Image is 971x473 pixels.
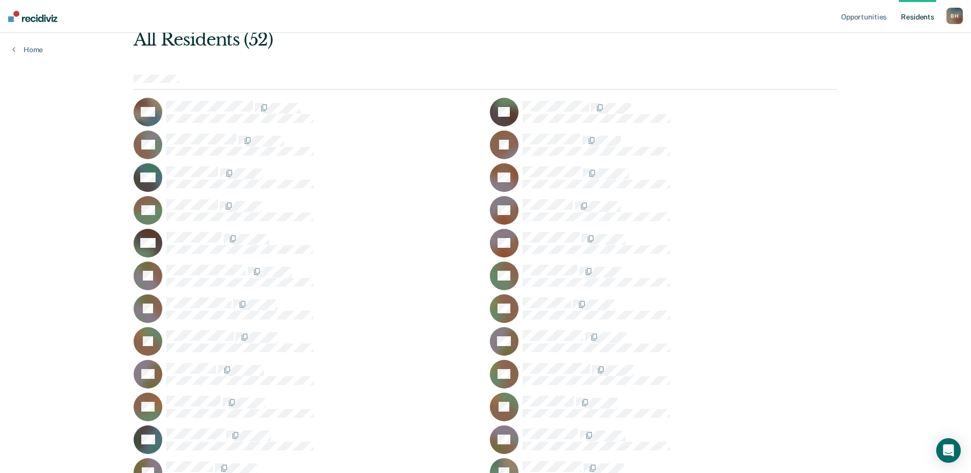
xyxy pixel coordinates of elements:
button: BH [946,8,963,24]
a: Home [12,45,43,54]
div: All Residents (52) [134,29,697,50]
div: B H [946,8,963,24]
div: Open Intercom Messenger [936,438,961,463]
img: Recidiviz [8,11,57,22]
